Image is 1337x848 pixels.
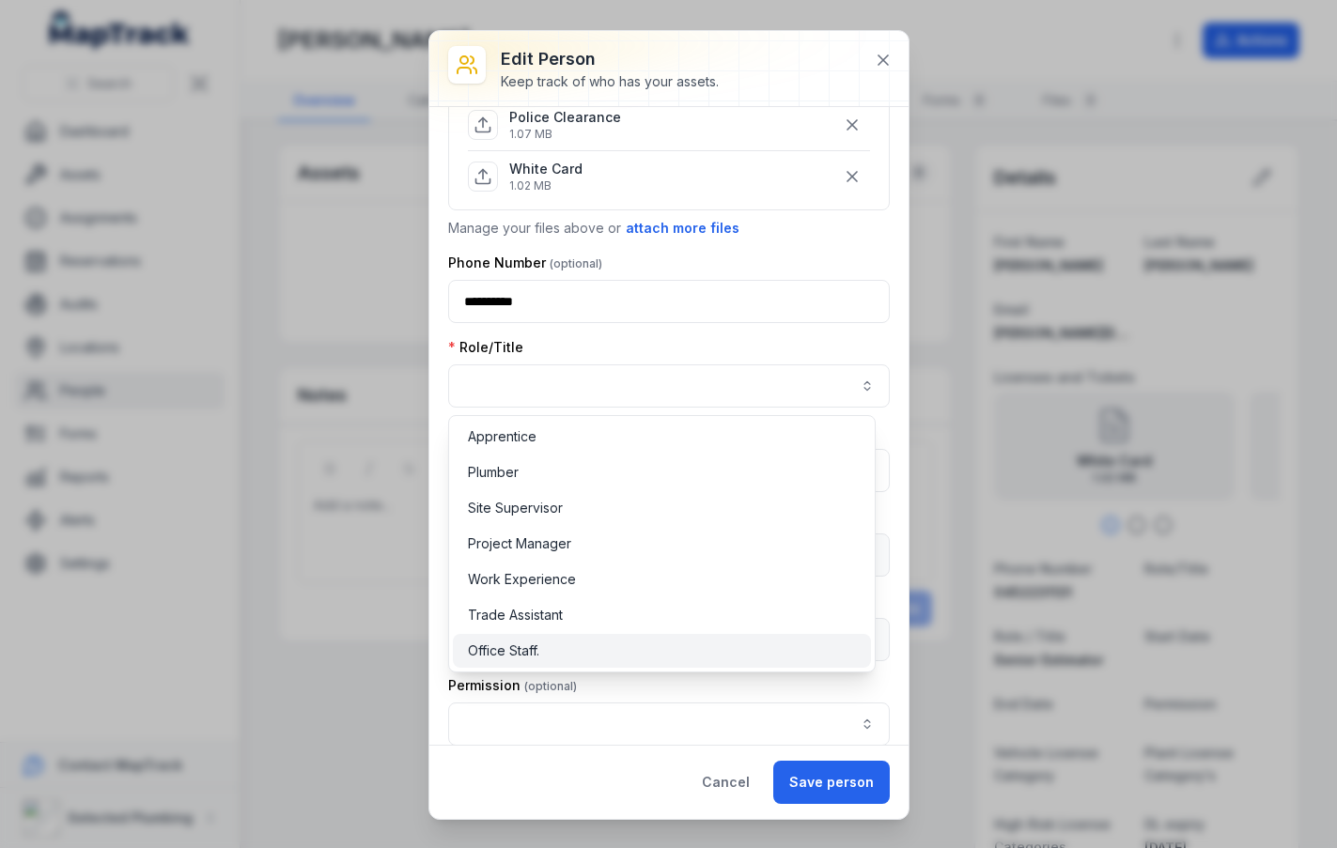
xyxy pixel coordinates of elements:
[468,641,539,660] span: Office Staff.
[468,463,519,482] span: Plumber
[468,606,563,624] span: Trade Assistant
[468,427,536,446] span: Apprentice
[468,499,563,517] span: Site Supervisor
[468,570,576,589] span: Work Experience
[468,534,571,553] span: Project Manager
